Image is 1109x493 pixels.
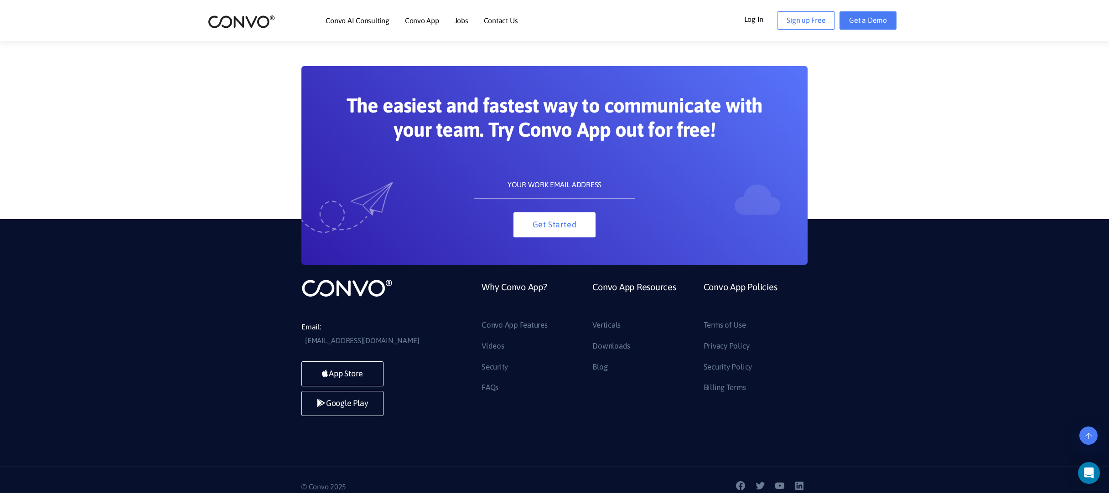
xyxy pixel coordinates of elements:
a: Privacy Policy [704,339,750,354]
a: Billing Terms [704,380,746,395]
a: Convo App Features [482,318,548,333]
a: Terms of Use [704,318,746,333]
a: Sign up Free [777,11,835,30]
div: Footer [475,278,808,401]
a: FAQs [482,380,498,395]
input: YOUR WORK EMAIL ADDRESS [474,171,635,199]
a: Videos [482,339,504,354]
a: Convo AI Consulting [326,17,389,24]
li: Email: [301,320,438,348]
a: Verticals [592,318,621,333]
a: Convo App Resources [592,278,676,318]
a: Get a Demo [840,11,897,30]
a: Convo App Policies [704,278,777,318]
a: [EMAIL_ADDRESS][DOMAIN_NAME] [305,334,419,348]
button: Get Started [513,212,596,237]
a: Security Policy [704,360,752,375]
div: Open Intercom Messenger [1078,462,1100,484]
img: logo_2.png [208,15,275,29]
a: Why Convo App? [482,278,547,318]
a: App Store [301,361,383,386]
a: Log In [744,11,777,26]
a: Security [482,360,508,375]
a: Blog [592,360,607,375]
a: Downloads [592,339,630,354]
a: Google Play [301,391,383,416]
a: Jobs [455,17,468,24]
a: Contact Us [484,17,518,24]
a: Convo App [405,17,439,24]
h2: The easiest and fastest way to communicate with your team. Try Convo App out for free! [345,93,764,149]
img: logo_not_found [301,278,393,298]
